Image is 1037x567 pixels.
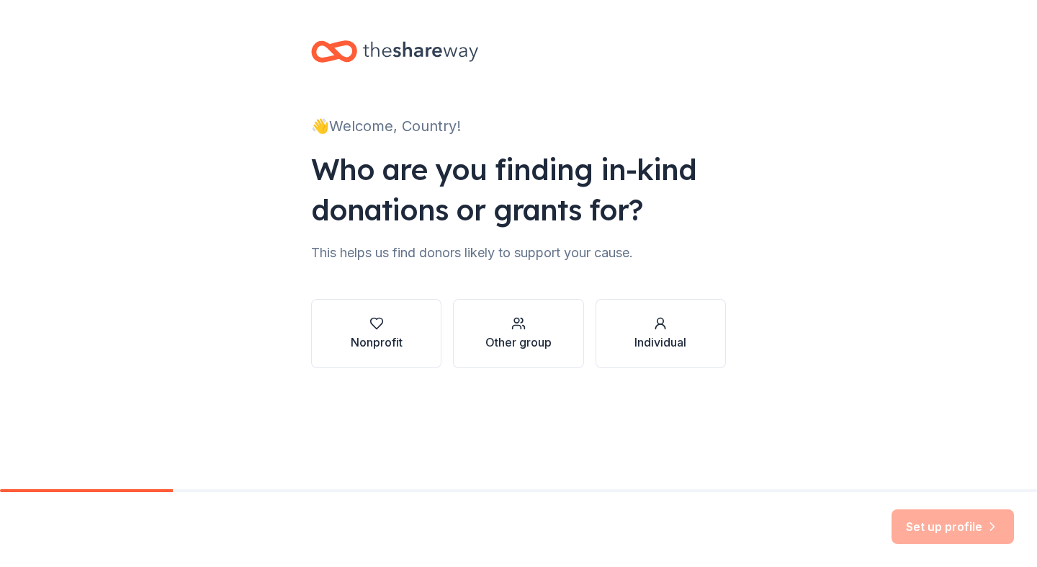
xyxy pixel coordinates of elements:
div: Other group [485,334,552,351]
div: Nonprofit [351,334,403,351]
div: 👋 Welcome, Country! [311,115,726,138]
button: Individual [596,299,726,368]
div: This helps us find donors likely to support your cause. [311,241,726,264]
button: Other group [453,299,583,368]
div: Who are you finding in-kind donations or grants for? [311,149,726,230]
div: Individual [634,334,686,351]
button: Nonprofit [311,299,441,368]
